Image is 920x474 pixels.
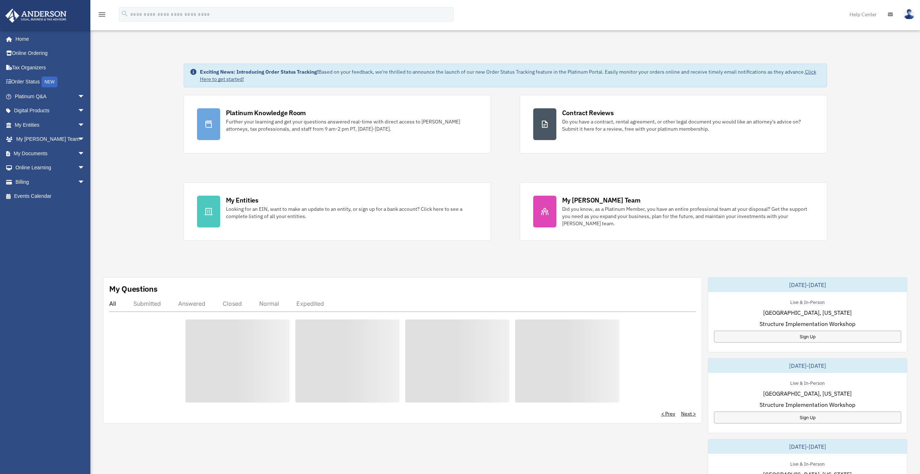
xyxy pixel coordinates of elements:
[78,118,92,132] span: arrow_drop_down
[223,300,242,307] div: Closed
[5,146,96,161] a: My Documentsarrow_drop_down
[184,182,491,241] a: My Entities Looking for an EIN, want to make an update to an entity, or sign up for a bank accoun...
[708,358,907,373] div: [DATE]-[DATE]
[5,60,96,75] a: Tax Organizers
[200,69,318,75] strong: Exciting News: Introducing Order Status Tracking!
[78,146,92,161] span: arrow_drop_down
[133,300,161,307] div: Submitted
[784,460,830,467] div: Live & In-Person
[226,205,478,220] div: Looking for an EIN, want to make an update to an entity, or sign up for a bank account? Click her...
[5,132,96,147] a: My [PERSON_NAME] Teamarrow_drop_down
[98,10,106,19] i: menu
[784,379,830,386] div: Live & In-Person
[759,319,855,328] span: Structure Implementation Workshop
[5,32,92,46] a: Home
[3,9,69,23] img: Anderson Advisors Platinum Portal
[109,283,158,294] div: My Questions
[784,298,830,305] div: Live & In-Person
[520,182,827,241] a: My [PERSON_NAME] Team Did you know, as a Platinum Member, you have an entire professional team at...
[708,278,907,292] div: [DATE]-[DATE]
[121,10,129,18] i: search
[5,75,96,90] a: Order StatusNEW
[763,389,852,398] span: [GEOGRAPHIC_DATA], [US_STATE]
[759,400,855,409] span: Structure Implementation Workshop
[763,308,852,317] span: [GEOGRAPHIC_DATA], [US_STATE]
[226,118,478,132] div: Further your learning and get your questions answered real-time with direct access to [PERSON_NAM...
[78,89,92,104] span: arrow_drop_down
[5,161,96,175] a: Online Learningarrow_drop_down
[5,89,96,104] a: Platinum Q&Aarrow_drop_down
[681,410,696,417] a: Next >
[98,13,106,19] a: menu
[226,196,258,205] div: My Entities
[904,9,915,19] img: User Pic
[78,175,92,190] span: arrow_drop_down
[78,104,92,118] span: arrow_drop_down
[562,118,814,132] div: Do you have a contract, rental agreement, or other legal document you would like an attorney's ad...
[714,412,901,423] a: Sign Up
[78,161,92,175] span: arrow_drop_down
[661,410,675,417] a: < Prev
[259,300,279,307] div: Normal
[520,95,827,153] a: Contract Reviews Do you have a contract, rental agreement, or other legal document you would like...
[184,95,491,153] a: Platinum Knowledge Room Further your learning and get your questions answered real-time with dire...
[5,118,96,132] a: My Entitiesarrow_drop_down
[42,77,57,87] div: NEW
[562,108,614,117] div: Contract Reviews
[200,69,816,82] a: Click Here to get started!
[562,205,814,227] div: Did you know, as a Platinum Member, you have an entire professional team at your disposal? Get th...
[226,108,306,117] div: Platinum Knowledge Room
[5,46,96,61] a: Online Ordering
[78,132,92,147] span: arrow_drop_down
[296,300,324,307] div: Expedited
[200,68,821,83] div: Based on your feedback, we're thrilled to announce the launch of our new Order Status Tracking fe...
[714,331,901,343] a: Sign Up
[5,189,96,204] a: Events Calendar
[708,439,907,454] div: [DATE]-[DATE]
[5,104,96,118] a: Digital Productsarrow_drop_down
[109,300,116,307] div: All
[5,175,96,189] a: Billingarrow_drop_down
[562,196,641,205] div: My [PERSON_NAME] Team
[178,300,205,307] div: Answered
